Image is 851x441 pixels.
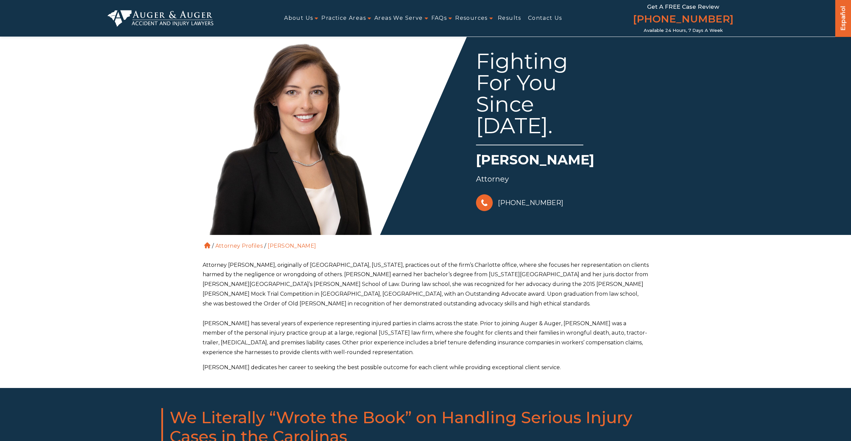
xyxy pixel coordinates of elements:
[476,50,583,145] div: Fighting For You Since [DATE].
[644,28,723,33] span: Available 24 Hours, 7 Days a Week
[203,235,649,250] ol: / /
[284,11,313,26] a: About Us
[633,12,734,28] a: [PHONE_NUMBER]
[476,173,650,186] div: Attorney
[203,363,649,373] p: [PERSON_NAME] dedicates her career to seeking the best possible outcome for each client while pro...
[498,11,521,26] a: Results
[476,150,650,173] h1: [PERSON_NAME]
[647,3,719,10] span: Get a FREE Case Review
[203,319,649,357] p: [PERSON_NAME] has several years of experience representing injured parties in claims across the s...
[476,193,563,213] a: [PHONE_NUMBER]
[321,11,366,26] a: Practice Areas
[204,242,210,248] a: Home
[215,243,263,249] a: Attorney Profiles
[198,34,399,235] img: Madison McLawhorn
[170,408,690,428] span: We Literally “Wrote the Book” on Handling Serious Injury
[203,260,649,309] p: Attorney [PERSON_NAME], originally of [GEOGRAPHIC_DATA], [US_STATE], practices out of the firm’s ...
[266,243,318,249] li: [PERSON_NAME]
[431,11,447,26] a: FAQs
[374,11,423,26] a: Areas We Serve
[108,10,214,26] img: Auger & Auger Accident and Injury Lawyers Logo
[455,11,488,26] a: Resources
[528,11,562,26] a: Contact Us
